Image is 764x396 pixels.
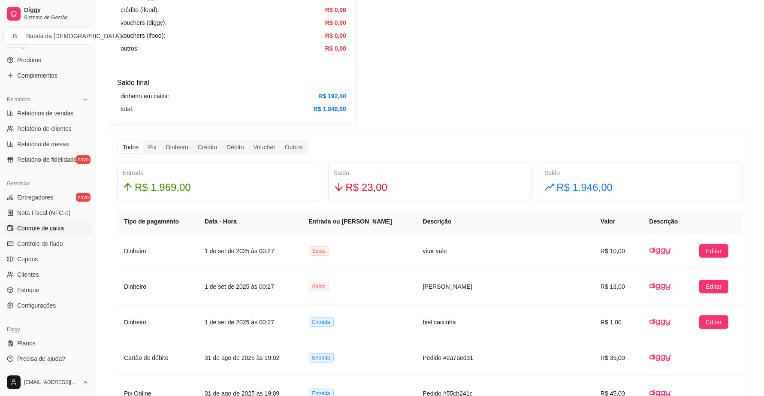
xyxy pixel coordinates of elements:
[117,210,198,233] th: Tipo de pagamento
[3,69,92,82] a: Complementos
[17,354,65,363] span: Precisa de ajuda?
[3,122,92,136] a: Relatório de clientes
[314,104,346,114] article: R$ 1.946,00
[17,109,74,118] span: Relatórios de vendas
[198,210,302,233] th: Data - Hora
[124,282,191,291] article: Dinheiro
[649,240,671,262] img: diggy
[309,246,329,256] span: Saída
[3,177,92,190] div: Gerenciar
[594,210,643,233] th: Valor
[699,244,729,258] button: Editar
[24,14,89,21] span: Sistema de Gestão
[3,237,92,251] a: Controle de fiado
[325,31,346,40] article: R$ 0,00
[161,141,193,153] div: Dinheiro
[706,246,722,256] span: Editar
[17,301,56,310] span: Configurações
[17,255,38,263] span: Cupons
[3,336,92,350] a: Planos
[3,352,92,366] a: Precisa de ajuda?
[118,141,143,153] div: Todos
[26,32,126,40] div: Batata da [DEMOGRAPHIC_DATA] ...
[3,323,92,336] div: Diggy
[17,56,41,64] span: Produtos
[17,71,57,80] span: Complementos
[3,106,92,120] a: Relatórios de vendas
[17,270,39,279] span: Clientes
[318,91,346,101] article: R$ 192,40
[3,268,92,281] a: Clientes
[706,317,722,327] span: Editar
[3,27,92,45] button: Select a team
[124,353,191,363] article: Cartão de débito
[17,193,53,202] span: Entregadores
[3,299,92,312] a: Configurações
[205,317,295,327] article: 1 de set de 2025 às 00:27
[143,141,161,153] div: Pix
[649,347,671,369] img: diggy
[205,246,295,256] article: 1 de set de 2025 às 00:27
[11,32,19,40] span: B
[601,282,636,291] article: R$ 13,00
[121,5,159,15] article: crédito (ifood):
[24,6,89,14] span: Diggy
[117,78,350,88] h4: Saldo final
[17,224,64,233] span: Controle de caixa
[309,282,329,291] span: Saída
[17,286,39,294] span: Estoque
[121,18,166,27] article: vouchers (diggy):
[3,221,92,235] a: Controle de caixa
[649,311,671,333] img: diggy
[193,141,222,153] div: Crédito
[124,246,191,256] article: Dinheiro
[135,179,191,196] span: R$ 1.969,00
[24,379,79,386] span: [EMAIL_ADDRESS][DOMAIN_NAME]
[17,140,69,148] span: Relatório de mesas
[123,168,316,178] div: Entrada
[7,96,30,103] span: Relatórios
[325,44,346,53] article: R$ 0,00
[17,209,70,217] span: Nota Fiscal (NFC-e)
[3,53,92,67] a: Produtos
[205,353,295,363] article: 31 de ago de 2025 às 19:02
[121,44,139,53] article: outros:
[3,372,92,393] button: [EMAIL_ADDRESS][DOMAIN_NAME]
[601,353,636,363] article: R$ 35,00
[3,3,92,24] a: DiggySistema de Gestão
[325,5,346,15] article: R$ 0,00
[649,276,671,297] img: diggy
[249,141,280,153] div: Voucher
[17,239,63,248] span: Controle de fiado
[3,206,92,220] a: Nota Fiscal (NFC-e)
[309,317,334,327] span: Entrada
[17,155,77,164] span: Relatório de fidelidade
[601,317,636,327] article: R$ 1,00
[123,182,133,192] span: arrow-up
[325,18,346,27] article: R$ 0,00
[3,252,92,266] a: Cupons
[205,282,295,291] article: 1 de set de 2025 às 00:27
[222,141,248,153] div: Débito
[121,91,169,101] article: dinheiro em caixa:
[121,104,133,114] article: total:
[121,31,165,40] article: vouchers (ifood):
[601,246,636,256] article: R$ 10,00
[699,315,729,329] button: Editar
[416,269,594,305] td: [PERSON_NAME]
[706,282,722,291] span: Editar
[556,179,613,196] span: R$ 1.946,00
[334,182,344,192] span: arrow-down
[699,280,729,293] button: Editar
[3,153,92,166] a: Relatório de fidelidadenovo
[416,210,594,233] th: Descrição
[17,339,36,348] span: Planos
[416,340,594,376] td: Pedido #2a7aed31
[309,353,334,363] span: Entrada
[280,141,308,153] div: Outros
[3,190,92,204] a: Entregadoresnovo
[3,137,92,151] a: Relatório de mesas
[124,317,191,327] article: Dinheiro
[643,210,692,233] th: Descrição
[17,124,72,133] span: Relatório de clientes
